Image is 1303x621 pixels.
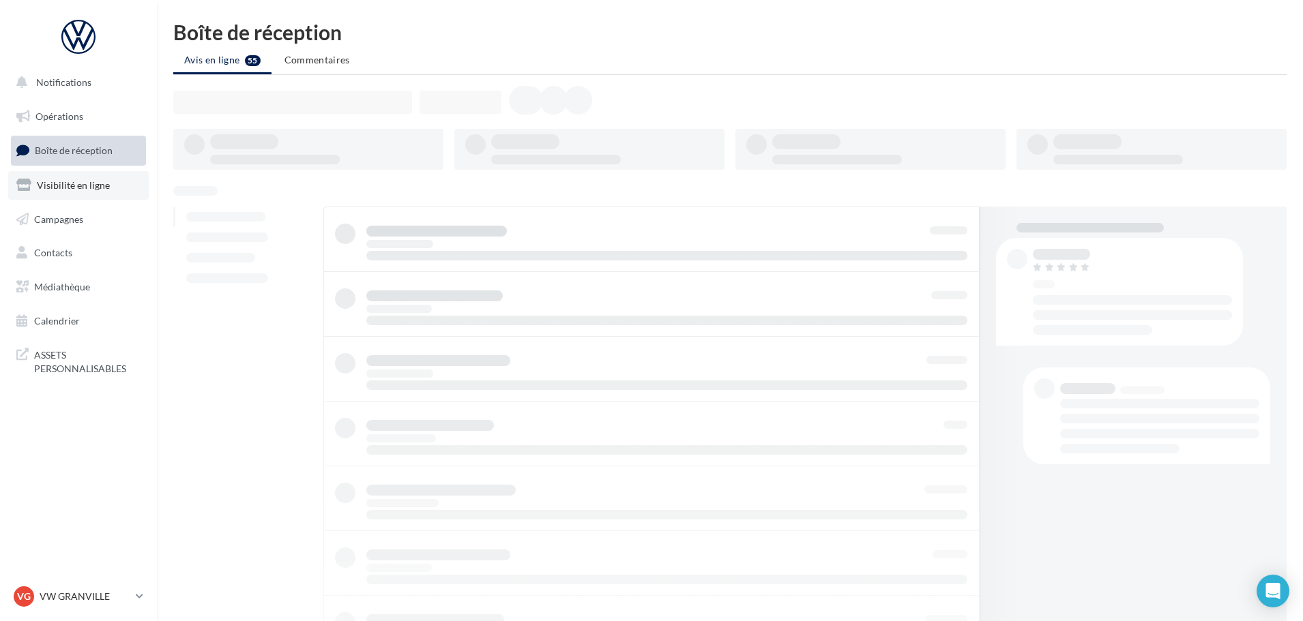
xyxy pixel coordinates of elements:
a: Boîte de réception [8,136,149,165]
a: Visibilité en ligne [8,171,149,200]
a: Calendrier [8,307,149,335]
span: ASSETS PERSONNALISABLES [34,346,141,375]
div: Open Intercom Messenger [1257,575,1289,607]
span: Calendrier [34,315,80,327]
span: VG [17,590,31,603]
p: VW GRANVILLE [40,590,130,603]
span: Campagnes [34,213,83,224]
span: Médiathèque [34,281,90,292]
span: Commentaires [284,54,350,65]
a: Opérations [8,102,149,131]
a: Médiathèque [8,273,149,301]
a: VG VW GRANVILLE [11,584,146,609]
span: Boîte de réception [35,145,113,156]
span: Opérations [35,110,83,122]
span: Contacts [34,247,72,258]
a: Campagnes [8,205,149,234]
a: Contacts [8,239,149,267]
span: Notifications [36,76,91,88]
div: Boîte de réception [173,22,1287,42]
button: Notifications [8,68,143,97]
a: ASSETS PERSONNALISABLES [8,340,149,380]
span: Visibilité en ligne [37,179,110,191]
